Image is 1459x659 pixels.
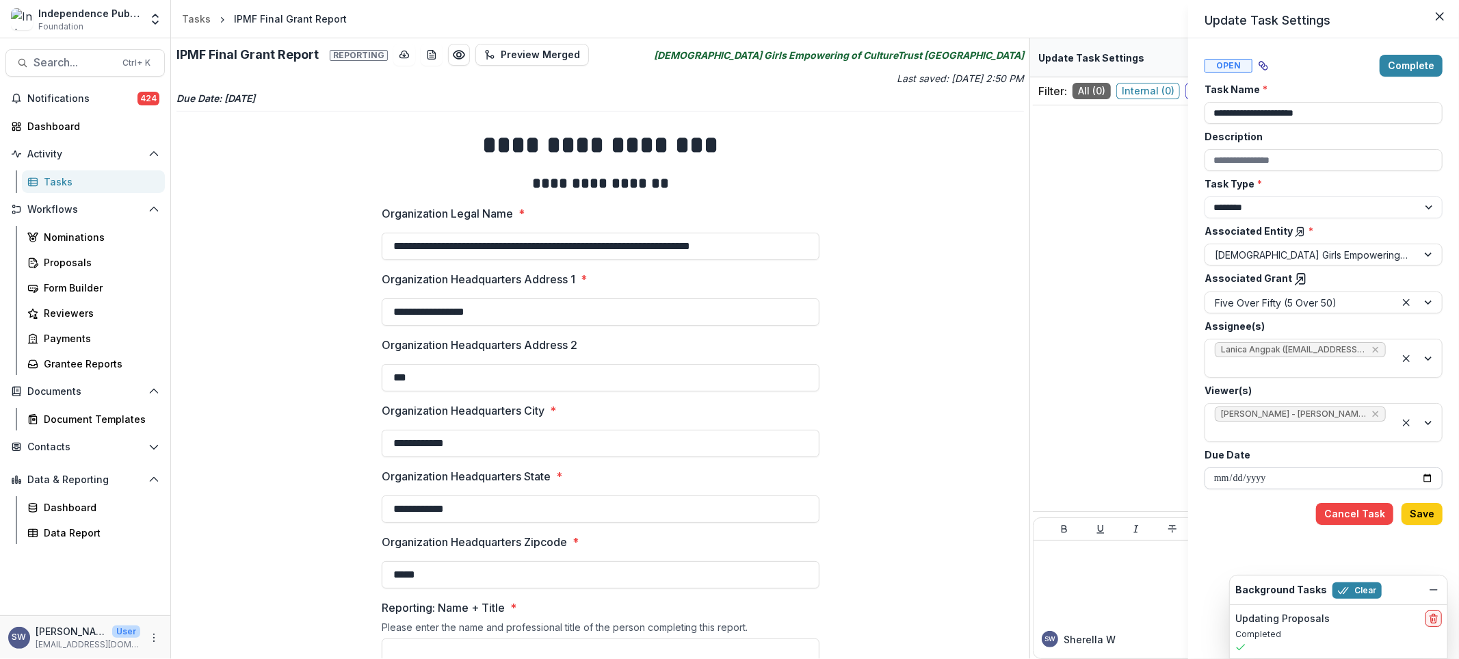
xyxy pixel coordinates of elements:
button: Complete [1380,55,1443,77]
div: Remove Lanica Angpak (lanica@cagempowering.org) [1370,343,1381,357]
label: Associated Entity [1205,224,1434,238]
div: Clear selected options [1398,350,1415,367]
label: Associated Grant [1205,271,1434,286]
p: Completed [1235,628,1442,641]
div: Clear selected options [1398,415,1415,431]
div: Clear selected options [1398,294,1415,311]
button: View dependent tasks [1252,55,1274,77]
button: Dismiss [1425,582,1442,598]
button: Save [1402,503,1443,525]
label: Due Date [1205,448,1434,462]
span: Lanica Angpak ([EMAIL_ADDRESS][DOMAIN_NAME]) [1221,345,1366,354]
button: Cancel Task [1316,503,1393,525]
span: Open [1205,59,1252,73]
button: delete [1425,610,1442,627]
h2: Background Tasks [1235,584,1327,596]
label: Task Name [1205,82,1434,96]
div: Remove Sherella Williams - sherella@independencemedia.org [1370,407,1381,421]
label: Task Type [1205,177,1434,191]
label: Viewer(s) [1205,383,1434,398]
span: [PERSON_NAME] - [PERSON_NAME][EMAIL_ADDRESS][DOMAIN_NAME] [1221,409,1366,419]
h2: Updating Proposals [1235,613,1330,625]
label: Description [1205,129,1434,144]
button: Close [1429,5,1451,27]
button: Clear [1332,582,1382,599]
label: Assignee(s) [1205,319,1434,333]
